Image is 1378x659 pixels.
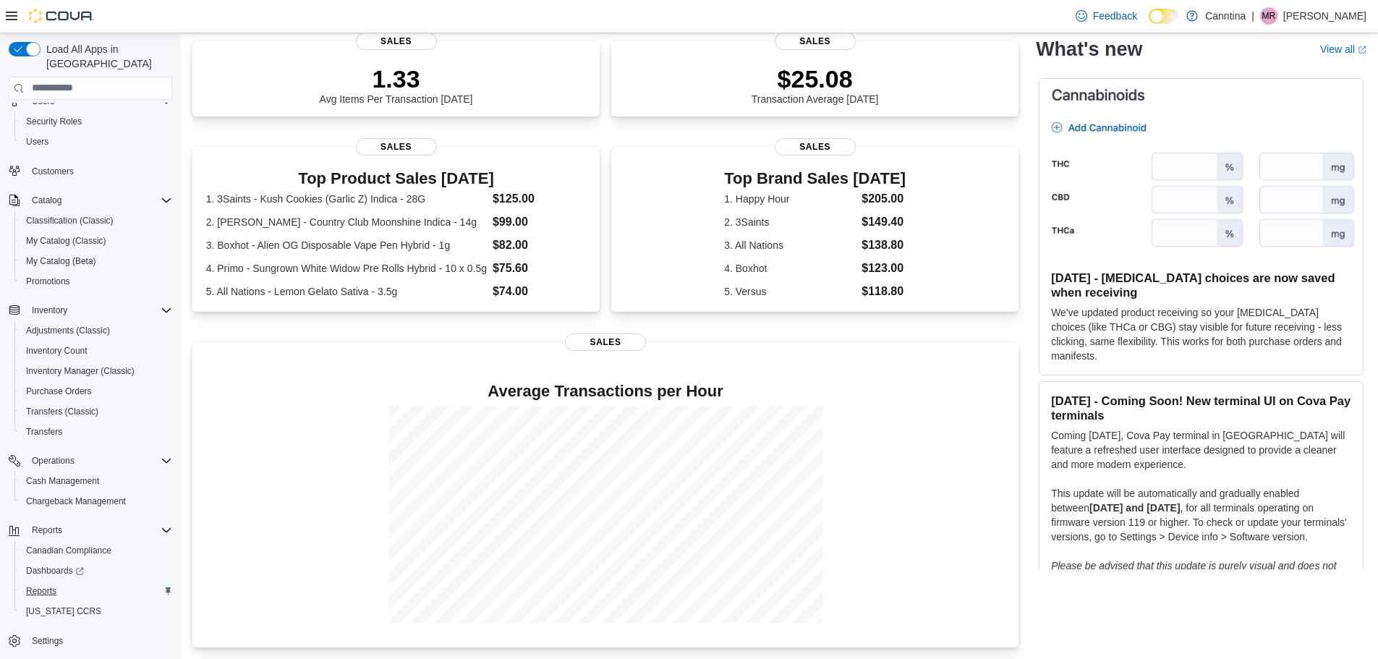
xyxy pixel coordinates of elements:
[14,320,178,341] button: Adjustments (Classic)
[29,9,94,23] img: Cova
[26,632,69,650] a: Settings
[26,192,67,209] button: Catalog
[1051,271,1351,299] h3: [DATE] - [MEDICAL_DATA] choices are now saved when receiving
[320,64,473,93] p: 1.33
[20,423,172,441] span: Transfers
[20,212,172,229] span: Classification (Classic)
[1093,9,1137,23] span: Feedback
[26,632,172,650] span: Settings
[26,255,96,267] span: My Catalog (Beta)
[20,383,98,400] a: Purchase Orders
[862,283,906,300] dd: $118.80
[1070,1,1143,30] a: Feedback
[862,237,906,254] dd: $138.80
[724,261,856,276] dt: 4. Boxhot
[26,192,172,209] span: Catalog
[32,195,61,206] span: Catalog
[26,452,172,469] span: Operations
[14,422,178,442] button: Transfers
[206,192,487,206] dt: 1. 3Saints - Kush Cookies (Garlic Z) Indica - 28G
[20,133,172,150] span: Users
[20,113,172,130] span: Security Roles
[14,341,178,361] button: Inventory Count
[1051,560,1337,586] em: Please be advised that this update is purely visual and does not impact payment functionality.
[20,252,102,270] a: My Catalog (Beta)
[26,325,110,336] span: Adjustments (Classic)
[32,635,63,647] span: Settings
[26,452,80,469] button: Operations
[14,471,178,491] button: Cash Management
[14,401,178,422] button: Transfers (Classic)
[26,496,126,507] span: Chargeback Management
[26,522,172,539] span: Reports
[26,136,48,148] span: Users
[14,581,178,601] button: Reports
[20,252,172,270] span: My Catalog (Beta)
[20,493,172,510] span: Chargeback Management
[20,472,105,490] a: Cash Management
[26,162,172,180] span: Customers
[26,386,92,397] span: Purchase Orders
[1051,428,1351,472] p: Coming [DATE], Cova Pay terminal in [GEOGRAPHIC_DATA] will feature a refreshed user interface des...
[26,545,111,556] span: Canadian Compliance
[1205,7,1246,25] p: Canntina
[1149,9,1179,24] input: Dark Mode
[565,333,646,351] span: Sales
[32,455,75,467] span: Operations
[1358,46,1366,54] svg: External link
[20,603,107,620] a: [US_STATE] CCRS
[26,605,101,617] span: [US_STATE] CCRS
[3,630,178,651] button: Settings
[493,283,586,300] dd: $74.00
[1262,7,1276,25] span: MR
[26,235,106,247] span: My Catalog (Classic)
[20,603,172,620] span: Washington CCRS
[20,322,172,339] span: Adjustments (Classic)
[20,133,54,150] a: Users
[26,475,99,487] span: Cash Management
[1251,7,1254,25] p: |
[1051,394,1351,422] h3: [DATE] - Coming Soon! New terminal UI on Cova Pay terminals
[724,284,856,299] dt: 5. Versus
[206,170,587,187] h3: Top Product Sales [DATE]
[26,522,68,539] button: Reports
[20,212,119,229] a: Classification (Classic)
[20,362,140,380] a: Inventory Manager (Classic)
[14,231,178,251] button: My Catalog (Classic)
[26,585,56,597] span: Reports
[1036,38,1142,61] h2: What's new
[20,562,90,579] a: Dashboards
[20,403,104,420] a: Transfers (Classic)
[20,273,172,290] span: Promotions
[20,113,88,130] a: Security Roles
[204,383,1007,400] h4: Average Transactions per Hour
[20,362,172,380] span: Inventory Manager (Classic)
[20,232,112,250] a: My Catalog (Classic)
[3,300,178,320] button: Inventory
[32,166,74,177] span: Customers
[14,361,178,381] button: Inventory Manager (Classic)
[862,190,906,208] dd: $205.00
[20,403,172,420] span: Transfers (Classic)
[356,138,437,156] span: Sales
[14,601,178,621] button: [US_STATE] CCRS
[493,237,586,254] dd: $82.00
[26,276,70,287] span: Promotions
[26,116,82,127] span: Security Roles
[14,381,178,401] button: Purchase Orders
[20,322,116,339] a: Adjustments (Classic)
[20,493,132,510] a: Chargeback Management
[14,561,178,581] a: Dashboards
[20,582,172,600] span: Reports
[356,33,437,50] span: Sales
[1089,502,1180,514] strong: [DATE] and [DATE]
[1283,7,1366,25] p: [PERSON_NAME]
[20,582,62,600] a: Reports
[26,565,84,577] span: Dashboards
[20,342,93,360] a: Inventory Count
[752,64,879,105] div: Transaction Average [DATE]
[862,260,906,277] dd: $123.00
[206,284,487,299] dt: 5. All Nations - Lemon Gelato Sativa - 3.5g
[493,260,586,277] dd: $75.60
[26,163,80,180] a: Customers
